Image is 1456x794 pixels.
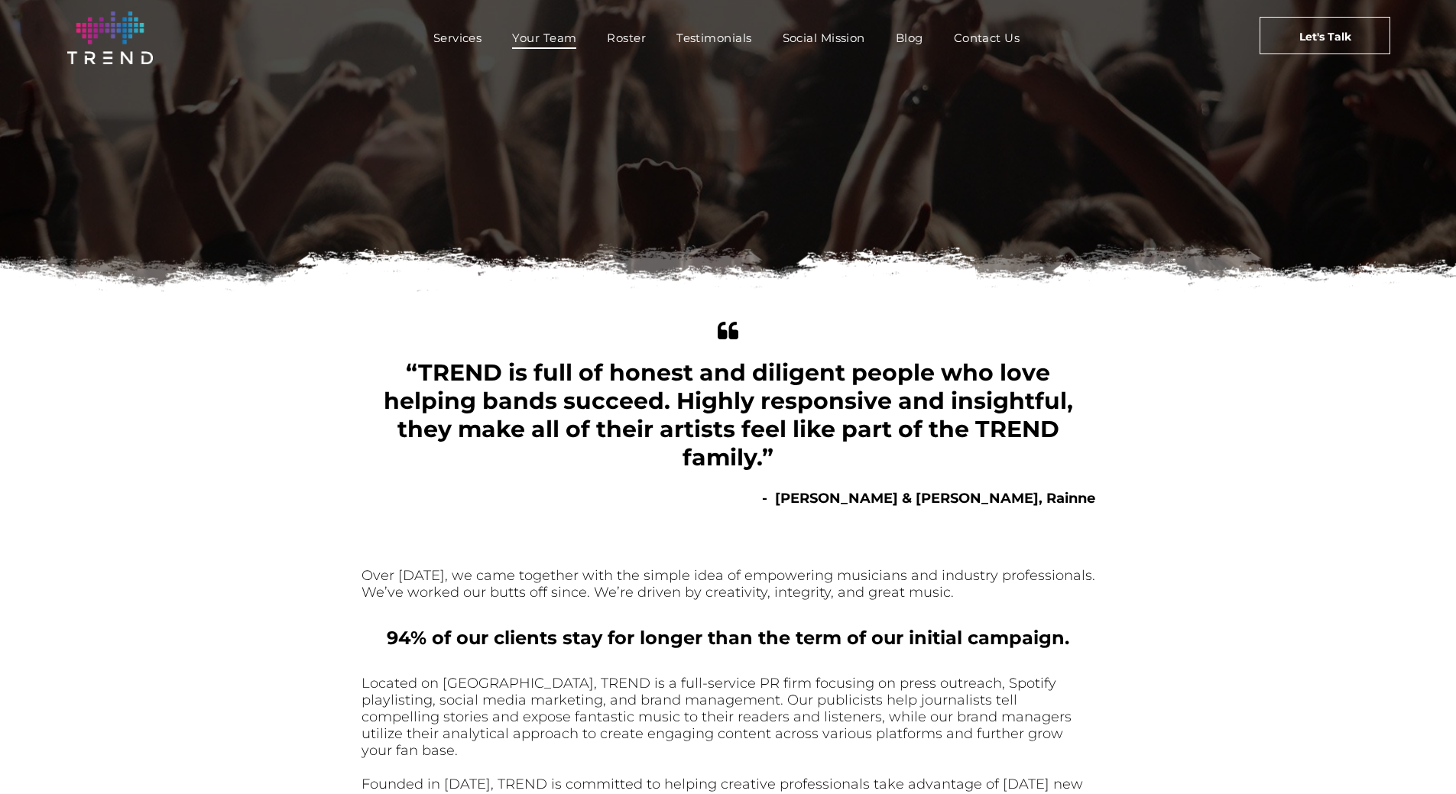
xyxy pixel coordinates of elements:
[1299,18,1351,56] span: Let's Talk
[497,27,592,49] a: Your Team
[592,27,661,49] a: Roster
[661,27,767,49] a: Testimonials
[880,27,939,49] a: Blog
[1260,17,1390,54] a: Let's Talk
[939,27,1036,49] a: Contact Us
[762,490,1095,507] b: - [PERSON_NAME] & [PERSON_NAME], Rainne
[767,27,880,49] a: Social Mission
[384,358,1073,472] span: “TREND is full of honest and diligent people who love helping bands succeed. Highly responsive an...
[67,11,153,64] img: logo
[362,567,1095,601] font: Over [DATE], we came together with the simple idea of empowering musicians and industry professio...
[362,675,1072,759] font: Located on [GEOGRAPHIC_DATA], TREND is a full-service PR firm focusing on press outreach, Spotify...
[418,27,498,49] a: Services
[387,627,1069,649] b: 94% of our clients stay for longer than the term of our initial campaign.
